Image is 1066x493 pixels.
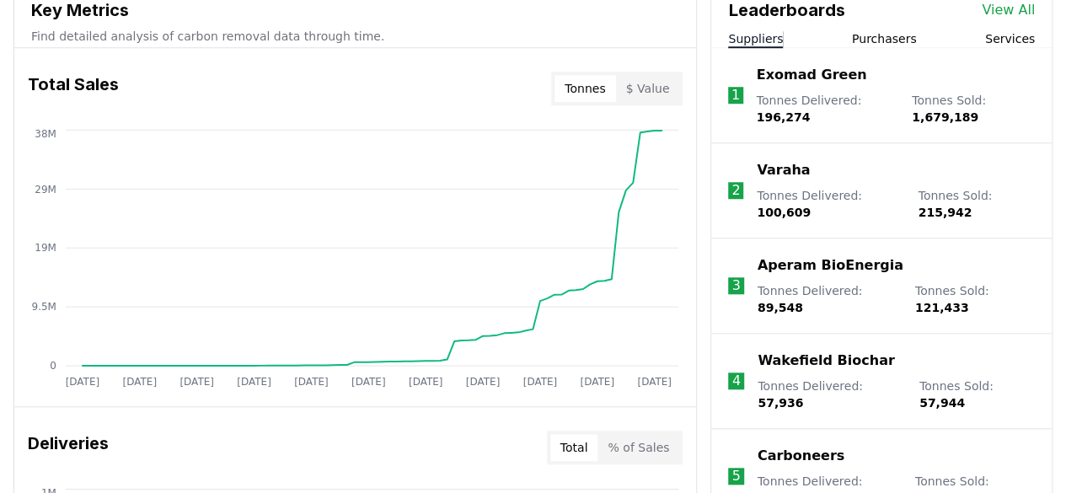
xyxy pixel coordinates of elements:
[35,183,56,195] tspan: 29M
[409,375,443,387] tspan: [DATE]
[915,301,969,314] span: 121,433
[918,206,972,219] span: 215,942
[466,375,501,387] tspan: [DATE]
[237,375,271,387] tspan: [DATE]
[638,375,672,387] tspan: [DATE]
[757,206,811,219] span: 100,609
[757,160,810,180] a: Varaha
[757,65,867,85] a: Exomad Green
[35,127,56,139] tspan: 38M
[758,301,803,314] span: 89,548
[28,72,119,105] h3: Total Sales
[758,351,894,371] a: Wakefield Biochar
[616,75,680,102] button: $ Value
[731,85,740,105] p: 1
[50,360,56,372] tspan: 0
[731,466,740,486] p: 5
[758,378,903,411] p: Tonnes Delivered :
[123,375,158,387] tspan: [DATE]
[31,28,679,45] p: Find detailed analysis of carbon removal data through time.
[758,282,898,316] p: Tonnes Delivered :
[597,434,679,461] button: % of Sales
[757,187,901,221] p: Tonnes Delivered :
[731,276,740,296] p: 3
[66,375,100,387] tspan: [DATE]
[852,30,917,47] button: Purchasers
[32,301,56,313] tspan: 9.5M
[919,378,1035,411] p: Tonnes Sold :
[28,431,109,464] h3: Deliveries
[728,30,783,47] button: Suppliers
[915,282,1035,316] p: Tonnes Sold :
[554,75,615,102] button: Tonnes
[758,396,803,410] span: 57,936
[294,375,329,387] tspan: [DATE]
[758,255,903,276] a: Aperam BioEnergia
[35,242,56,254] tspan: 19M
[918,187,1035,221] p: Tonnes Sold :
[758,446,844,466] a: Carboneers
[731,180,740,201] p: 2
[985,30,1035,47] button: Services
[757,110,811,124] span: 196,274
[919,396,965,410] span: 57,944
[732,371,741,391] p: 4
[757,92,895,126] p: Tonnes Delivered :
[523,375,558,387] tspan: [DATE]
[550,434,598,461] button: Total
[179,375,214,387] tspan: [DATE]
[351,375,386,387] tspan: [DATE]
[912,110,978,124] span: 1,679,189
[581,375,615,387] tspan: [DATE]
[912,92,1035,126] p: Tonnes Sold :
